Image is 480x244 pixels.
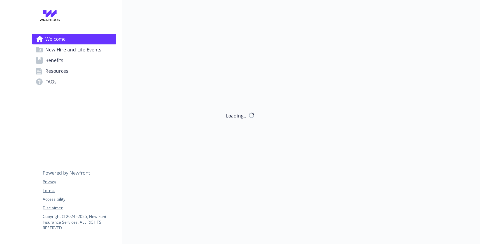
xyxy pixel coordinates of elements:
[32,66,116,76] a: Resources
[45,66,68,76] span: Resources
[43,205,116,211] a: Disclaimer
[43,188,116,194] a: Terms
[32,55,116,66] a: Benefits
[45,44,101,55] span: New Hire and Life Events
[43,196,116,202] a: Accessibility
[32,44,116,55] a: New Hire and Life Events
[45,55,63,66] span: Benefits
[226,112,248,119] div: Loading...
[45,76,57,87] span: FAQs
[32,76,116,87] a: FAQs
[32,34,116,44] a: Welcome
[43,179,116,185] a: Privacy
[45,34,66,44] span: Welcome
[43,214,116,231] p: Copyright © 2024 - 2025 , Newfront Insurance Services, ALL RIGHTS RESERVED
